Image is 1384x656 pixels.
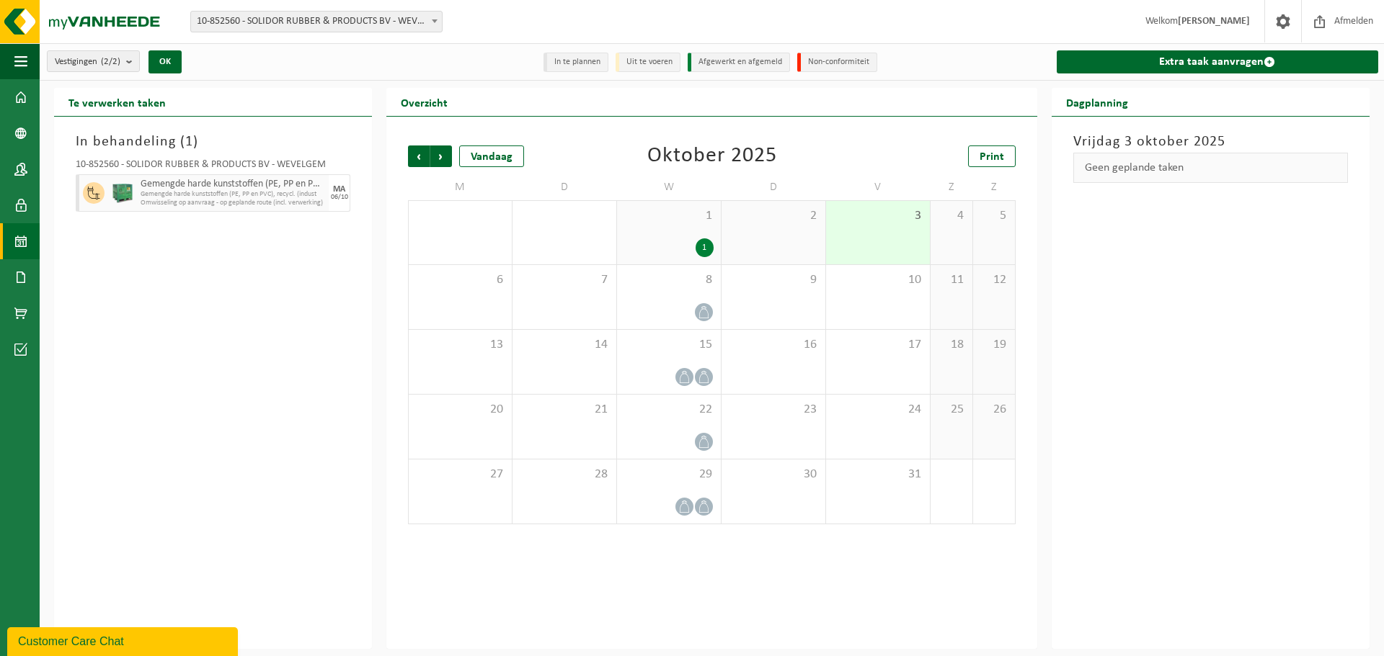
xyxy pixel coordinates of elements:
[980,337,1008,353] span: 19
[938,337,965,353] span: 18
[938,272,965,288] span: 11
[513,174,617,200] td: D
[833,208,923,224] span: 3
[1052,88,1143,116] h2: Dagplanning
[47,50,140,72] button: Vestigingen(2/2)
[430,145,452,167] span: Volgende
[729,467,818,482] span: 30
[729,208,818,224] span: 2
[938,402,965,418] span: 25
[7,624,241,656] iframe: chat widget
[624,337,714,353] span: 15
[833,272,923,288] span: 10
[148,50,182,73] button: OK
[101,57,120,66] count: (2/2)
[980,208,1008,224] span: 5
[729,337,818,353] span: 16
[938,208,965,224] span: 4
[624,402,714,418] span: 22
[1178,16,1250,27] strong: [PERSON_NAME]
[968,145,1016,167] a: Print
[696,238,714,257] div: 1
[722,174,826,200] td: D
[624,272,714,288] span: 8
[688,53,790,72] li: Afgewerkt en afgemeld
[331,194,348,201] div: 06/10
[980,151,1004,163] span: Print
[112,182,133,204] img: PB-HB-1400-HPE-GN-01
[185,135,193,149] span: 1
[624,208,714,224] span: 1
[1073,153,1348,183] div: Geen geplande taken
[54,88,180,116] h2: Te verwerken taken
[1057,50,1378,73] a: Extra taak aanvragen
[1073,131,1348,153] h3: Vrijdag 3 oktober 2025
[973,174,1016,200] td: Z
[980,402,1008,418] span: 26
[386,88,462,116] h2: Overzicht
[191,12,442,32] span: 10-852560 - SOLIDOR RUBBER & PRODUCTS BV - WEVELGEM
[76,160,350,174] div: 10-852560 - SOLIDOR RUBBER & PRODUCTS BV - WEVELGEM
[141,190,325,199] span: Gemengde harde kunststoffen (PE, PP en PVC), recycl. (indust
[520,402,609,418] span: 21
[416,467,505,482] span: 27
[520,272,609,288] span: 7
[408,145,430,167] span: Vorige
[333,185,345,194] div: MA
[76,131,350,153] h3: In behandeling ( )
[544,53,608,72] li: In te plannen
[624,467,714,482] span: 29
[729,272,818,288] span: 9
[416,337,505,353] span: 13
[729,402,818,418] span: 23
[833,402,923,418] span: 24
[833,337,923,353] span: 17
[459,145,524,167] div: Vandaag
[833,467,923,482] span: 31
[520,337,609,353] span: 14
[416,402,505,418] span: 20
[826,174,931,200] td: V
[141,199,325,207] span: Omwisseling op aanvraag - op geplande route (incl. verwerking)
[647,145,777,167] div: Oktober 2025
[931,174,973,200] td: Z
[617,174,722,200] td: W
[797,53,877,72] li: Non-conformiteit
[980,272,1008,288] span: 12
[55,51,120,73] span: Vestigingen
[416,272,505,288] span: 6
[141,179,325,190] span: Gemengde harde kunststoffen (PE, PP en PVC), recycleerbaar (industrieel)
[408,174,513,200] td: M
[190,11,443,32] span: 10-852560 - SOLIDOR RUBBER & PRODUCTS BV - WEVELGEM
[616,53,680,72] li: Uit te voeren
[520,467,609,482] span: 28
